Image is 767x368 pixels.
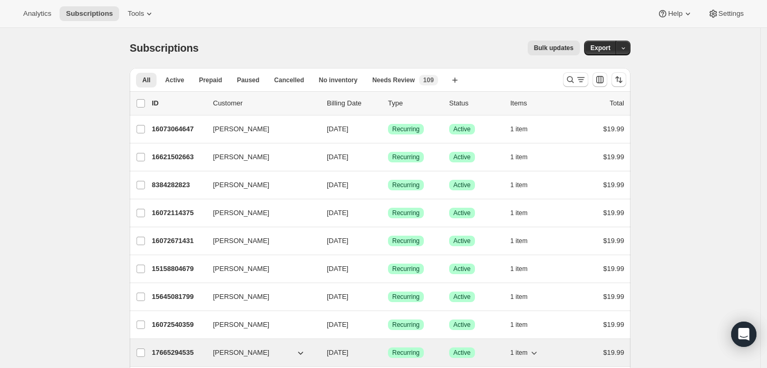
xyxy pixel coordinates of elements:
[372,76,415,84] span: Needs Review
[453,348,471,357] span: Active
[152,150,624,164] div: 16621502663[PERSON_NAME][DATE]SuccessRecurringSuccessActive1 item$19.99
[510,348,528,357] span: 1 item
[603,348,624,356] span: $19.99
[610,98,624,109] p: Total
[327,237,348,245] span: [DATE]
[510,321,528,329] span: 1 item
[731,322,756,347] div: Open Intercom Messenger
[152,122,624,137] div: 16073064647[PERSON_NAME][DATE]SuccessRecurringSuccessActive1 item$19.99
[423,76,434,84] span: 109
[23,9,51,18] span: Analytics
[392,321,420,329] span: Recurring
[510,345,539,360] button: 1 item
[603,153,624,161] span: $19.99
[392,348,420,357] span: Recurring
[453,237,471,245] span: Active
[207,233,312,249] button: [PERSON_NAME]
[327,265,348,273] span: [DATE]
[213,180,269,190] span: [PERSON_NAME]
[207,149,312,166] button: [PERSON_NAME]
[152,98,624,109] div: IDCustomerBilling DateTypeStatusItemsTotal
[60,6,119,21] button: Subscriptions
[213,236,269,246] span: [PERSON_NAME]
[152,317,624,332] div: 16072540359[PERSON_NAME][DATE]SuccessRecurringSuccessActive1 item$19.99
[142,76,150,84] span: All
[237,76,259,84] span: Paused
[510,150,539,164] button: 1 item
[510,178,539,192] button: 1 item
[446,73,463,88] button: Create new view
[510,262,539,276] button: 1 item
[213,208,269,218] span: [PERSON_NAME]
[510,122,539,137] button: 1 item
[207,177,312,193] button: [PERSON_NAME]
[152,347,205,358] p: 17665294535
[453,153,471,161] span: Active
[213,347,269,358] span: [PERSON_NAME]
[392,293,420,301] span: Recurring
[702,6,750,21] button: Settings
[327,293,348,301] span: [DATE]
[152,206,624,220] div: 16072114375[PERSON_NAME][DATE]SuccessRecurringSuccessActive1 item$19.99
[453,209,471,217] span: Active
[213,152,269,162] span: [PERSON_NAME]
[152,289,624,304] div: 15645081799[PERSON_NAME][DATE]SuccessRecurringSuccessActive1 item$19.99
[510,293,528,301] span: 1 item
[453,125,471,133] span: Active
[152,178,624,192] div: 8384282823[PERSON_NAME][DATE]SuccessRecurringSuccessActive1 item$19.99
[510,289,539,304] button: 1 item
[603,265,624,273] span: $19.99
[528,41,580,55] button: Bulk updates
[534,44,574,52] span: Bulk updates
[453,321,471,329] span: Active
[392,153,420,161] span: Recurring
[165,76,184,84] span: Active
[584,41,617,55] button: Export
[651,6,699,21] button: Help
[603,125,624,133] span: $19.99
[603,237,624,245] span: $19.99
[17,6,57,21] button: Analytics
[590,44,610,52] span: Export
[152,208,205,218] p: 16072114375
[152,234,624,248] div: 16072671431[PERSON_NAME][DATE]SuccessRecurringSuccessActive1 item$19.99
[152,180,205,190] p: 8384282823
[152,264,205,274] p: 15158804679
[207,288,312,305] button: [PERSON_NAME]
[563,72,588,87] button: Search and filter results
[603,321,624,328] span: $19.99
[152,98,205,109] p: ID
[603,293,624,301] span: $19.99
[207,121,312,138] button: [PERSON_NAME]
[510,209,528,217] span: 1 item
[152,236,205,246] p: 16072671431
[611,72,626,87] button: Sort the results
[510,237,528,245] span: 1 item
[327,348,348,356] span: [DATE]
[392,237,420,245] span: Recurring
[603,181,624,189] span: $19.99
[510,153,528,161] span: 1 item
[319,76,357,84] span: No inventory
[593,72,607,87] button: Customize table column order and visibility
[152,262,624,276] div: 15158804679[PERSON_NAME][DATE]SuccessRecurringSuccessActive1 item$19.99
[510,317,539,332] button: 1 item
[213,124,269,134] span: [PERSON_NAME]
[449,98,502,109] p: Status
[327,321,348,328] span: [DATE]
[207,260,312,277] button: [PERSON_NAME]
[152,345,624,360] div: 17665294535[PERSON_NAME][DATE]SuccessRecurringSuccessActive1 item$19.99
[213,319,269,330] span: [PERSON_NAME]
[152,152,205,162] p: 16621502663
[207,316,312,333] button: [PERSON_NAME]
[152,124,205,134] p: 16073064647
[392,125,420,133] span: Recurring
[121,6,161,21] button: Tools
[392,265,420,273] span: Recurring
[128,9,144,18] span: Tools
[213,98,318,109] p: Customer
[327,125,348,133] span: [DATE]
[510,181,528,189] span: 1 item
[213,264,269,274] span: [PERSON_NAME]
[453,293,471,301] span: Active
